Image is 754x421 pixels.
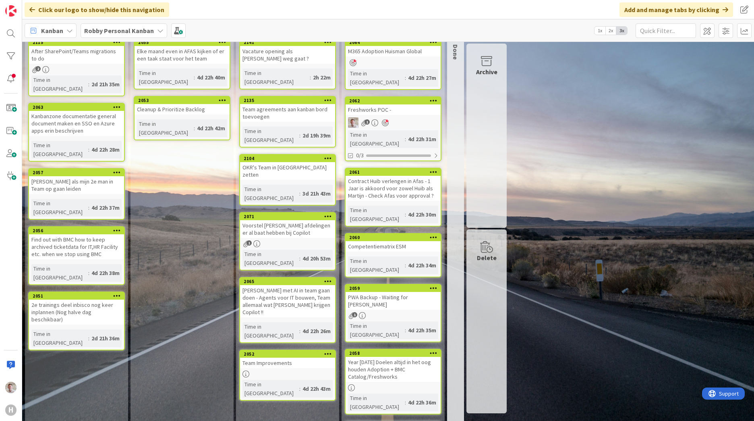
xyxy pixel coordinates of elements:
span: : [194,124,195,133]
div: 2059 [346,285,441,292]
div: 4d 22h 28m [89,145,122,154]
div: Time in [GEOGRAPHIC_DATA] [31,75,88,93]
div: Time in [GEOGRAPHIC_DATA] [31,329,88,347]
div: Time in [GEOGRAPHIC_DATA] [242,185,299,202]
div: Team agreements aan kanban bord toevoegen [240,104,335,122]
div: Time in [GEOGRAPHIC_DATA] [242,322,299,340]
div: 2058 [349,350,441,356]
div: 2061 [349,169,441,175]
span: 1 [365,119,370,125]
div: 4d 22h 35m [406,326,438,335]
span: : [88,145,89,154]
div: 2104 [244,156,335,161]
div: 2135Team agreements aan kanban bord toevoegen [240,97,335,122]
span: : [405,135,406,144]
div: Rd [346,117,441,128]
div: 2056Find out with BMC how to keep archived ticketdata for IT,HR Facility etc. when we stop using BMC [29,227,124,259]
span: : [299,189,300,198]
div: OKR's Team in [GEOGRAPHIC_DATA] zetten [240,162,335,180]
div: 20512e trainings deel inbisco nog keer inplannen (Nog halve dag beschikbaar) [29,292,124,325]
div: 4d 22h 30m [406,210,438,219]
div: 2053Cleanup & Prioritize Backlog [135,97,230,115]
div: 2065 [240,278,335,285]
div: Delete [477,253,497,263]
div: 2051 [33,293,124,299]
div: Competentiematrix ESM [346,241,441,252]
div: [PERSON_NAME] met AI in team gaan doen - Agents voor IT bouwen, Team allemaal wat [PERSON_NAME] k... [240,285,335,317]
div: 2104 [240,155,335,162]
div: 2d 21h 35m [89,80,122,89]
div: 2060 [349,235,441,240]
div: Time in [GEOGRAPHIC_DATA] [348,321,405,339]
span: : [88,203,89,212]
div: 4d 22h 26m [300,327,333,336]
div: 2052Team Improvements [240,350,335,368]
div: 2063Kanbanzone documentatie general document maken en SSO en Azure apps erin beschrijven [29,104,124,136]
div: 2058Year [DATE] Doelen altijd in het oog houden Adoption + BMC Catalog/Freshworks [346,350,441,382]
span: : [299,327,300,336]
div: Elke maand even in AFAS kijken of er een taak staat voor het team [135,46,230,64]
div: M365 Adoption Huisman Global [346,46,441,56]
div: Time in [GEOGRAPHIC_DATA] [348,206,405,223]
span: 1 [352,312,357,317]
div: Find out with BMC how to keep archived ticketdata for IT,HR Facility etc. when we stop using BMC [29,234,124,259]
span: : [299,254,300,263]
div: 4d 22h 31m [406,135,438,144]
div: Time in [GEOGRAPHIC_DATA] [31,141,88,158]
div: PWA Backup - Waiting for [PERSON_NAME] [346,292,441,310]
div: Time in [GEOGRAPHIC_DATA] [137,69,194,86]
span: 2x [605,27,616,35]
span: 3x [616,27,627,35]
div: Time in [GEOGRAPHIC_DATA] [348,256,405,274]
div: 2141 [240,39,335,46]
div: Kanbanzone documentatie general document maken en SSO en Azure apps erin beschrijven [29,111,124,136]
div: 2059 [349,286,441,291]
div: Vacature opening als [PERSON_NAME] weg gaat ? [240,46,335,64]
div: 2062 [349,98,441,104]
div: 2115 [29,39,124,46]
span: Support [17,1,37,11]
span: : [405,73,406,82]
div: 4d 22h 37m [89,203,122,212]
div: Freshworks POC - [346,104,441,115]
div: 2051 [29,292,124,300]
div: Time in [GEOGRAPHIC_DATA] [137,119,194,137]
div: Cleanup & Prioritize Backlog [135,104,230,115]
span: : [405,210,406,219]
div: 2052 [244,351,335,357]
div: 2055 [138,40,230,45]
span: 1 [246,240,252,246]
div: 2071 [240,213,335,220]
div: 2h 22m [311,73,333,82]
div: 2058 [346,350,441,357]
div: H [5,404,17,416]
span: : [405,261,406,270]
span: : [405,326,406,335]
span: : [88,269,89,277]
div: 2064M365 Adoption Huisman Global [346,39,441,56]
div: After SharePoint/Teams migrations to do [29,46,124,64]
div: Time in [GEOGRAPHIC_DATA] [242,127,299,144]
div: Team Improvements [240,358,335,368]
div: 2071Voorstel [PERSON_NAME] afdelingen er al baat hebben bij Copilot [240,213,335,238]
div: 2141Vacature opening als [PERSON_NAME] weg gaat ? [240,39,335,64]
div: Add and manage tabs by clicking [619,2,733,17]
div: Time in [GEOGRAPHIC_DATA] [242,69,310,86]
div: 2059PWA Backup - Waiting for [PERSON_NAME] [346,285,441,310]
div: 4d 20h 53m [300,254,333,263]
div: 2061 [346,169,441,176]
div: Year [DATE] Doelen altijd in het oog houden Adoption + BMC Catalog/Freshworks [346,357,441,382]
div: 3d 21h 43m [300,189,333,198]
div: 2062Freshworks POC - [346,97,441,115]
div: 2d 21h 36m [89,334,122,343]
img: Rd [5,382,17,393]
span: : [310,73,311,82]
div: 2055Elke maand even in AFAS kijken of er een taak staat voor het team [135,39,230,64]
span: : [88,80,89,89]
div: 2061Contract Huib verlengen in Afas - 1 Jaar is akkoord voor zowel Huib als Martijn - Check Afas ... [346,169,441,201]
div: 2065[PERSON_NAME] met AI in team gaan doen - Agents voor IT bouwen, Team allemaal wat [PERSON_NAM... [240,278,335,317]
div: 2071 [244,214,335,219]
div: Time in [GEOGRAPHIC_DATA] [242,380,299,398]
div: 2065 [244,279,335,284]
div: 2060Competentiematrix ESM [346,234,441,252]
